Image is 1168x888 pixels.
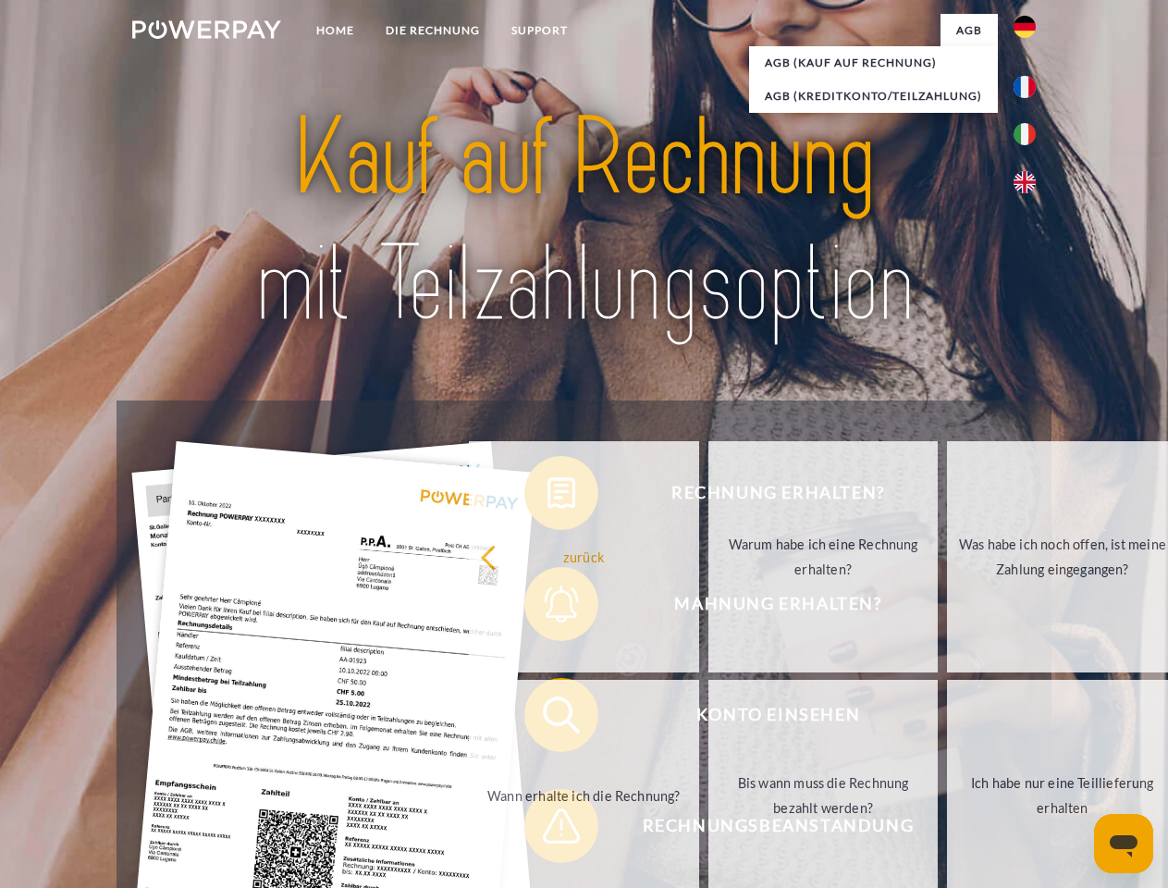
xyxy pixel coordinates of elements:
[480,544,688,569] div: zurück
[480,783,688,808] div: Wann erhalte ich die Rechnung?
[958,532,1166,582] div: Was habe ich noch offen, ist meine Zahlung eingegangen?
[177,89,991,354] img: title-powerpay_de.svg
[1014,123,1036,145] img: it
[132,20,281,39] img: logo-powerpay-white.svg
[958,771,1166,820] div: Ich habe nur eine Teillieferung erhalten
[719,771,928,820] div: Bis wann muss die Rechnung bezahlt werden?
[370,14,496,47] a: DIE RECHNUNG
[1014,76,1036,98] img: fr
[1014,171,1036,193] img: en
[1094,814,1153,873] iframe: Schaltfläche zum Öffnen des Messaging-Fensters
[496,14,584,47] a: SUPPORT
[749,80,998,113] a: AGB (Kreditkonto/Teilzahlung)
[749,46,998,80] a: AGB (Kauf auf Rechnung)
[941,14,998,47] a: agb
[1014,16,1036,38] img: de
[719,532,928,582] div: Warum habe ich eine Rechnung erhalten?
[301,14,370,47] a: Home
